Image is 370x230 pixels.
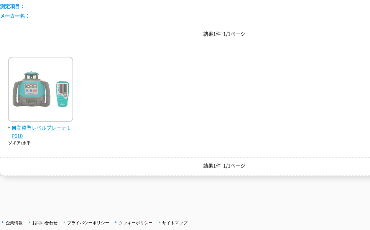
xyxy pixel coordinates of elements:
a: 自動整準レベルプレーナ LP610 [8,116,73,140]
a: プライバシーポリシー [67,220,109,225]
p: ソキア/水平 [8,140,73,146]
span: 自動整準レベルプレーナ LP610 [8,124,73,140]
a: サイトマップ [162,220,187,225]
img: LP610 [8,57,73,124]
a: クッキーポリシー [119,220,153,225]
a: 企業情報 [6,220,23,225]
a: お問い合わせ [32,220,58,225]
